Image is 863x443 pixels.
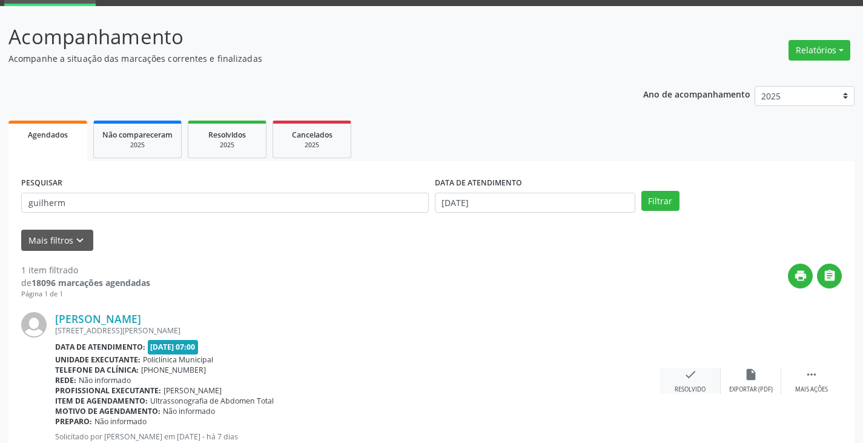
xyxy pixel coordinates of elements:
div: [STREET_ADDRESS][PERSON_NAME] [55,325,660,336]
span: Não informado [94,416,147,427]
div: 2025 [197,141,257,150]
i: insert_drive_file [744,368,758,381]
a: [PERSON_NAME] [55,312,141,325]
b: Profissional executante: [55,385,161,396]
b: Data de atendimento: [55,342,145,352]
input: Nome, CNS [21,193,429,213]
div: 2025 [102,141,173,150]
span: Policlínica Municipal [143,355,213,365]
button: Relatórios [789,40,850,61]
p: Acompanhe a situação das marcações correntes e finalizadas [8,52,601,65]
img: img [21,312,47,338]
b: Preparo: [55,416,92,427]
button: print [788,264,813,288]
div: Página 1 de 1 [21,289,150,299]
span: [DATE] 07:00 [148,340,199,354]
div: de [21,276,150,289]
p: Ano de acompanhamento [643,86,750,101]
i:  [805,368,818,381]
label: DATA DE ATENDIMENTO [435,174,522,193]
span: Não compareceram [102,130,173,140]
i:  [823,269,836,282]
b: Rede: [55,375,76,385]
div: Mais ações [795,385,828,394]
div: Resolvido [675,385,706,394]
b: Telefone da clínica: [55,365,139,375]
span: Ultrassonografia de Abdomen Total [150,396,274,406]
label: PESQUISAR [21,174,62,193]
button: Mais filtroskeyboard_arrow_down [21,230,93,251]
p: Acompanhamento [8,22,601,52]
span: Não informado [163,406,215,416]
div: Exportar (PDF) [729,385,773,394]
p: Solicitado por [PERSON_NAME] em [DATE] - há 7 dias [55,431,660,442]
b: Unidade executante: [55,355,141,365]
input: Selecione um intervalo [435,193,635,213]
button: Filtrar [641,191,679,212]
span: [PHONE_NUMBER] [141,365,206,375]
span: Cancelados [292,130,332,140]
i: keyboard_arrow_down [73,234,87,247]
button:  [817,264,842,288]
i: print [794,269,807,282]
i: check [684,368,697,381]
b: Item de agendamento: [55,396,148,406]
b: Motivo de agendamento: [55,406,160,416]
strong: 18096 marcações agendadas [31,277,150,288]
span: [PERSON_NAME] [164,385,222,396]
div: 1 item filtrado [21,264,150,276]
span: Agendados [28,130,68,140]
div: 2025 [282,141,342,150]
span: Resolvidos [208,130,246,140]
span: Não informado [79,375,131,385]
